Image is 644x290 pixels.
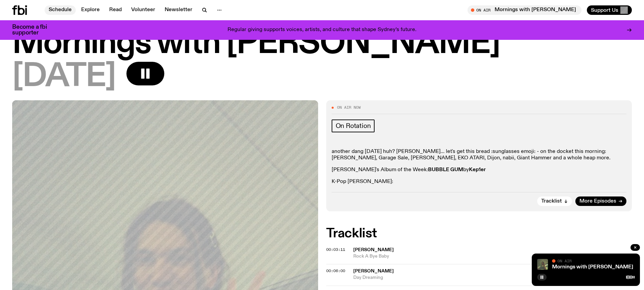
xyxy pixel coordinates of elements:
a: Mornings with [PERSON_NAME] [552,264,633,270]
h2: Tracklist [326,228,632,240]
a: Volunteer [127,5,159,15]
a: Schedule [45,5,76,15]
h3: Become a fbi supporter [12,24,55,36]
a: Newsletter [161,5,196,15]
span: 00:06:00 [326,268,345,273]
h1: Mornings with [PERSON_NAME] [12,29,632,59]
button: Support Us [587,5,632,15]
p: Regular giving supports voices, artists, and culture that shape Sydney’s future. [228,27,416,33]
img: Jim Kretschmer in a really cute outfit with cute braids, standing on a train holding up a peace s... [537,259,548,270]
span: Tracklist [541,199,562,204]
a: Explore [77,5,104,15]
span: More Episodes [579,199,616,204]
strong: BUBBLE GUM [428,167,463,173]
span: Rock A Bye Baby [353,253,632,260]
p: [PERSON_NAME]'s Album of the Week: by [332,167,627,173]
span: 00:03:11 [326,247,345,252]
span: [DATE] [12,62,116,92]
span: Day Dreaming [353,274,573,281]
strong: Kep1er [469,167,486,173]
span: [PERSON_NAME] [353,247,394,252]
span: [PERSON_NAME] [353,269,394,273]
span: Support Us [591,7,618,13]
span: On Air [557,259,572,263]
p: K-Pop [PERSON_NAME]: [332,179,627,185]
p: another dang [DATE] huh? [PERSON_NAME]... let's get this bread :sunglasses emoji: - on the docket... [332,149,627,161]
span: On Rotation [336,122,371,130]
span: On Air Now [337,106,361,109]
a: Read [105,5,126,15]
button: Tracklist [537,196,572,206]
a: More Episodes [575,196,626,206]
button: On AirMornings with [PERSON_NAME] [468,5,581,15]
a: On Rotation [332,120,375,132]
